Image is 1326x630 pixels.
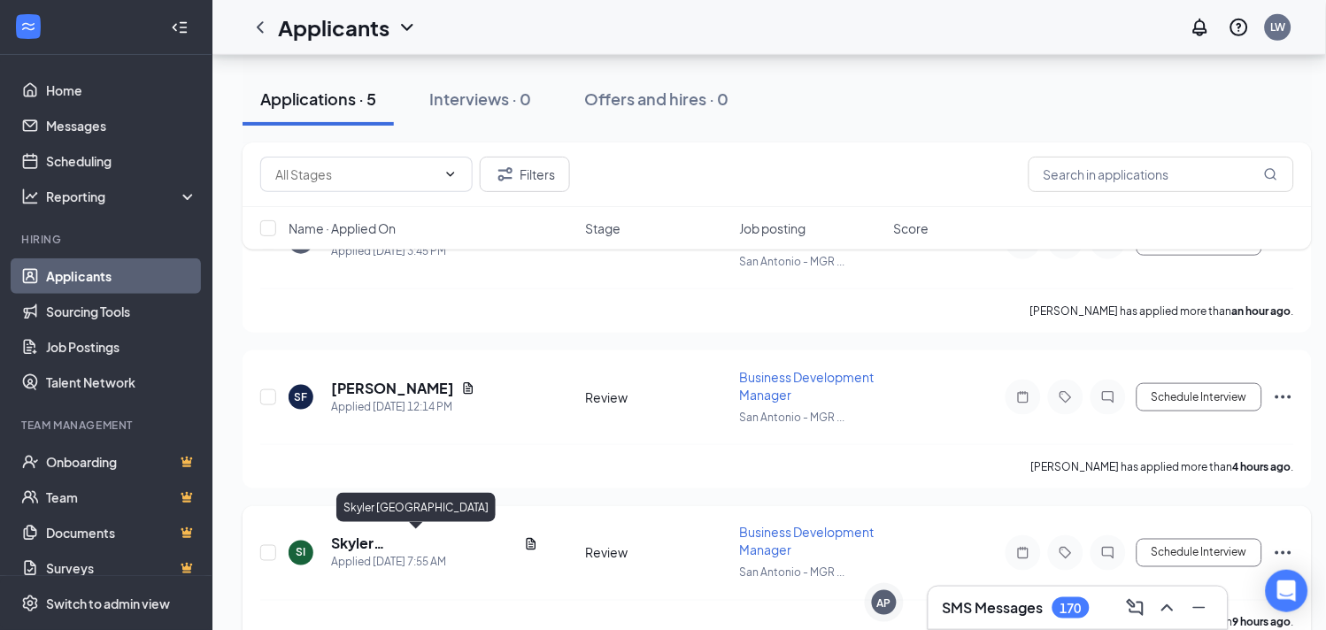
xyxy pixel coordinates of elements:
[250,17,271,38] svg: ChevronLeft
[397,17,418,38] svg: ChevronDown
[1122,594,1150,622] button: ComposeMessage
[46,480,197,515] a: TeamCrown
[336,493,496,522] div: Skyler [GEOGRAPHIC_DATA]
[586,544,729,562] div: Review
[584,88,729,110] div: Offers and hires · 0
[46,444,197,480] a: OnboardingCrown
[495,164,516,185] svg: Filter
[480,157,570,192] button: Filter Filters
[1233,616,1291,629] b: 9 hours ago
[46,258,197,294] a: Applicants
[331,379,454,398] h5: [PERSON_NAME]
[331,534,517,554] h5: Skyler [GEOGRAPHIC_DATA]
[331,554,538,572] div: Applied [DATE] 7:55 AM
[524,537,538,551] svg: Document
[295,389,308,404] div: SF
[46,329,197,365] a: Job Postings
[21,418,194,433] div: Team Management
[943,598,1044,618] h3: SMS Messages
[1055,546,1076,560] svg: Tag
[1153,594,1182,622] button: ChevronUp
[740,255,845,268] span: San Antonio - MGR ...
[1125,597,1146,618] svg: ComposeMessage
[443,167,458,181] svg: ChevronDown
[877,595,891,611] div: AP
[1229,17,1250,38] svg: QuestionInfo
[46,73,197,108] a: Home
[21,188,39,205] svg: Analysis
[46,515,197,550] a: DocumentsCrown
[1157,597,1178,618] svg: ChevronUp
[1266,570,1308,612] div: Open Intercom Messenger
[1190,17,1211,38] svg: Notifications
[1029,157,1294,192] input: Search in applications
[1137,539,1262,567] button: Schedule Interview
[331,398,475,416] div: Applied [DATE] 12:14 PM
[740,219,806,237] span: Job posting
[1031,459,1294,474] p: [PERSON_NAME] has applied more than .
[1055,390,1076,404] svg: Tag
[46,143,197,179] a: Scheduling
[171,19,189,36] svg: Collapse
[275,165,436,184] input: All Stages
[46,108,197,143] a: Messages
[1264,167,1278,181] svg: MagnifyingGlass
[429,88,531,110] div: Interviews · 0
[1189,597,1210,618] svg: Minimize
[1232,304,1291,318] b: an hour ago
[19,18,37,35] svg: WorkstreamLogo
[21,595,39,612] svg: Settings
[1013,546,1034,560] svg: Note
[740,566,845,580] span: San Antonio - MGR ...
[46,365,197,400] a: Talent Network
[1273,387,1294,408] svg: Ellipses
[1098,546,1119,560] svg: ChatInactive
[740,411,845,424] span: San Antonio - MGR ...
[1137,383,1262,411] button: Schedule Interview
[46,294,197,329] a: Sourcing Tools
[1060,601,1082,616] div: 170
[297,545,306,560] div: SI
[1098,390,1119,404] svg: ChatInactive
[461,381,475,396] svg: Document
[740,525,875,558] span: Business Development Manager
[586,219,621,237] span: Stage
[1273,542,1294,564] svg: Ellipses
[740,369,875,403] span: Business Development Manager
[1030,303,1294,319] p: [PERSON_NAME] has applied more than .
[1233,460,1291,473] b: 4 hours ago
[46,188,198,205] div: Reporting
[278,12,389,42] h1: Applicants
[260,88,376,110] div: Applications · 5
[21,232,194,247] div: Hiring
[46,550,197,586] a: SurveysCrown
[1013,390,1034,404] svg: Note
[289,219,396,237] span: Name · Applied On
[46,595,170,612] div: Switch to admin view
[1185,594,1214,622] button: Minimize
[894,219,929,237] span: Score
[1271,19,1286,35] div: LW
[586,388,729,406] div: Review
